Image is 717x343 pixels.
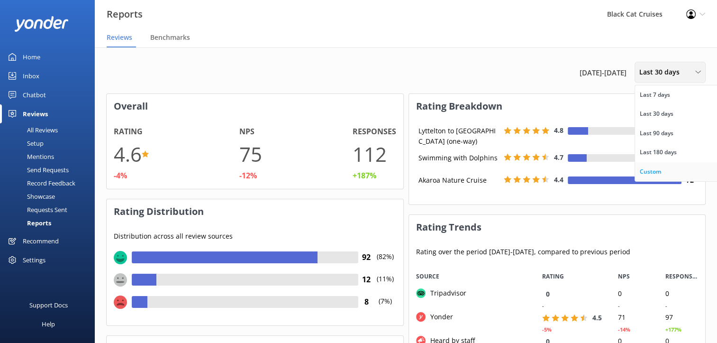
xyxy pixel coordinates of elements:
div: Tripadvisor [426,288,466,298]
span: 4.5 [592,313,602,322]
h3: Rating Trends [409,215,706,240]
div: Last 7 days [640,90,670,100]
h4: 12 [358,274,375,286]
a: Record Feedback [6,176,95,190]
div: Record Feedback [6,176,75,190]
div: -14% [618,325,630,334]
span: Reviews [107,33,132,42]
span: [DATE] - [DATE] [580,67,626,78]
div: Support Docs [29,296,68,315]
div: All Reviews [6,123,58,137]
span: 0 [546,289,550,298]
div: Custom [640,167,661,176]
h4: 92 [358,251,375,264]
div: -4% [114,170,127,182]
div: Reports [6,216,51,230]
h3: Rating Distribution [107,199,403,224]
h1: 4.6 [114,138,142,170]
div: Last 90 days [640,129,673,138]
div: Recommend [23,232,59,250]
span: NPS [618,272,630,281]
div: - [542,302,544,310]
a: Showcase [6,190,95,203]
h3: Overall [107,94,403,119]
div: 71 [611,312,658,324]
h4: Rating [114,126,143,138]
div: 0 [611,288,658,300]
a: Mentions [6,150,95,163]
div: Help [42,315,55,334]
div: - [618,302,620,310]
span: RATING [542,272,564,281]
div: 0 [658,288,706,300]
div: Swimming with Dolphins [416,153,501,163]
div: -5% [542,325,552,334]
p: Rating over the period [DATE] - [DATE] , compared to previous period [416,247,699,257]
h4: Responses [353,126,396,138]
a: Send Requests [6,163,95,176]
div: +187% [353,170,376,182]
div: Last 180 days [640,148,677,157]
div: Chatbot [23,85,46,104]
a: Reports [6,216,95,230]
a: Setup [6,137,95,150]
div: Lyttelton to [GEOGRAPHIC_DATA] (one-way) [416,126,501,147]
span: Benchmarks [150,33,190,42]
div: Last 30 days [640,109,673,119]
span: Last 30 days [639,67,685,77]
p: (7%) [375,296,396,318]
img: yonder-white-logo.png [14,16,69,32]
span: 4.8 [554,126,563,135]
span: RESPONSES [665,272,699,281]
p: Distribution across all review sources [114,231,396,241]
h4: 8 [358,296,375,308]
div: - [665,302,667,310]
div: +177% [665,325,681,334]
div: Send Requests [6,163,69,176]
h4: NPS [239,126,254,138]
div: Settings [23,250,45,269]
p: (11%) [375,274,396,296]
div: Showcase [6,190,55,203]
div: Yonder [426,312,453,322]
div: Akaroa Nature Cruise [416,175,501,185]
h3: Reports [107,7,143,22]
h1: 75 [239,138,262,170]
div: 97 [658,312,706,324]
div: Setup [6,137,44,150]
div: Home [23,47,40,66]
span: 4.7 [554,153,563,162]
h3: Rating Breakdown [409,94,706,119]
div: Inbox [23,66,39,85]
div: Mentions [6,150,54,163]
span: 4.4 [554,175,563,184]
div: Reviews [23,104,48,123]
span: Source [416,272,439,281]
a: Requests Sent [6,203,95,216]
a: All Reviews [6,123,95,137]
h1: 112 [353,138,387,170]
p: (82%) [375,251,396,274]
div: Requests Sent [6,203,67,216]
div: -12% [239,170,257,182]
